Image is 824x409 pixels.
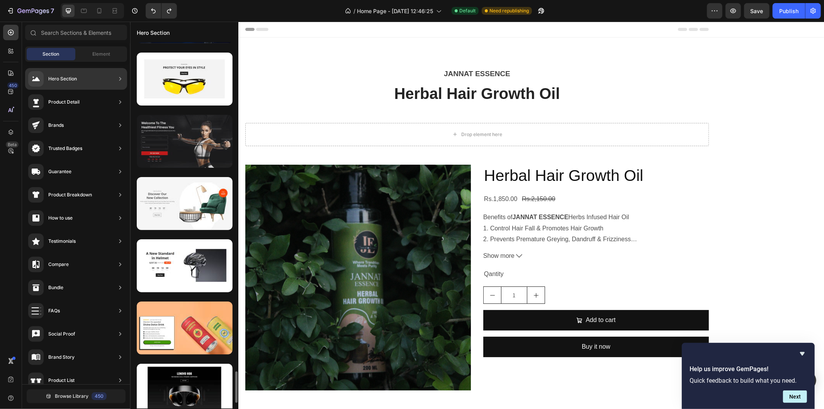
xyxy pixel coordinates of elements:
div: 450 [92,392,107,400]
div: Brands [48,121,64,129]
div: Product Detail [48,98,80,106]
p: Qantity [354,247,578,258]
div: Buy it now [452,320,480,331]
iframe: Design area [130,22,824,409]
div: Rs.2,150.00 [391,171,426,184]
button: Show more [353,229,579,240]
div: Hero Section [48,75,77,83]
div: Beta [6,141,19,148]
button: Next question [783,390,807,403]
div: How to use [48,214,73,222]
input: quantity [371,265,397,282]
button: Add to cart [353,288,579,309]
h2: Herbal Hair Growth Oil [353,143,579,165]
input: Search Sections & Elements [25,25,127,40]
span: Need republishing [489,7,529,14]
button: decrement [353,265,371,282]
p: 7 [51,6,54,15]
div: Product List [48,377,75,384]
p: Quick feedback to build what you need. [690,377,807,384]
div: Brand Story [48,353,75,361]
span: / [353,7,355,15]
div: Rs.1,850.00 [353,171,388,184]
span: Show more [353,229,384,240]
button: Hide survey [798,349,807,358]
h2: Help us improve GemPages! [690,365,807,374]
button: Buy it now [353,315,579,336]
button: increment [397,265,415,282]
div: 450 [7,82,19,89]
div: Testimonials [48,237,76,245]
button: Save [744,3,770,19]
div: Undo/Redo [146,3,177,19]
span: Home Page - [DATE] 12:46:25 [357,7,433,15]
div: Publish [779,7,799,15]
span: Browse Library [55,393,88,400]
div: Social Proof [48,330,75,338]
span: Element [92,51,110,58]
button: Browse Library450 [27,389,126,403]
span: Default [459,7,476,14]
div: FAQs [48,307,60,315]
p: Benefits of Herbs Infused Hair Oil 1. Control Hair Fall & Promotes Hair Growth 2. Prevents Premat... [353,192,501,254]
button: 7 [3,3,58,19]
div: Help us improve GemPages! [690,349,807,403]
div: Compare [48,261,69,268]
strong: JANNAT ESSENCE [382,192,438,199]
span: Save [751,8,763,14]
div: Bundle [48,284,63,291]
div: Add to cart [455,293,485,304]
span: Section [43,51,59,58]
div: Drop element here [331,110,372,116]
div: Trusted Badges [48,145,82,152]
div: Product Breakdown [48,191,92,199]
button: Publish [773,3,805,19]
div: Guarantee [48,168,71,176]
